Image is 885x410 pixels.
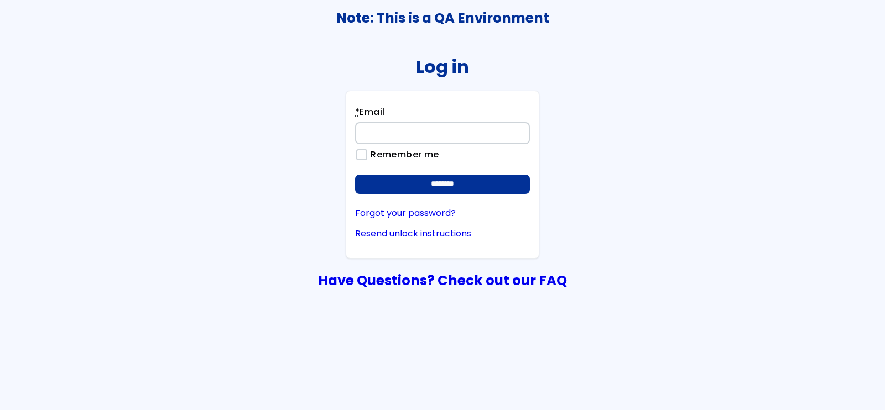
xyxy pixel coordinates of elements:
a: Forgot your password? [355,208,530,218]
a: Resend unlock instructions [355,229,530,239]
a: Have Questions? Check out our FAQ [318,271,567,290]
abbr: required [355,106,360,118]
h3: Note: This is a QA Environment [1,10,884,26]
h2: Log in [416,56,469,77]
label: Remember me [365,150,439,160]
label: Email [355,106,384,122]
